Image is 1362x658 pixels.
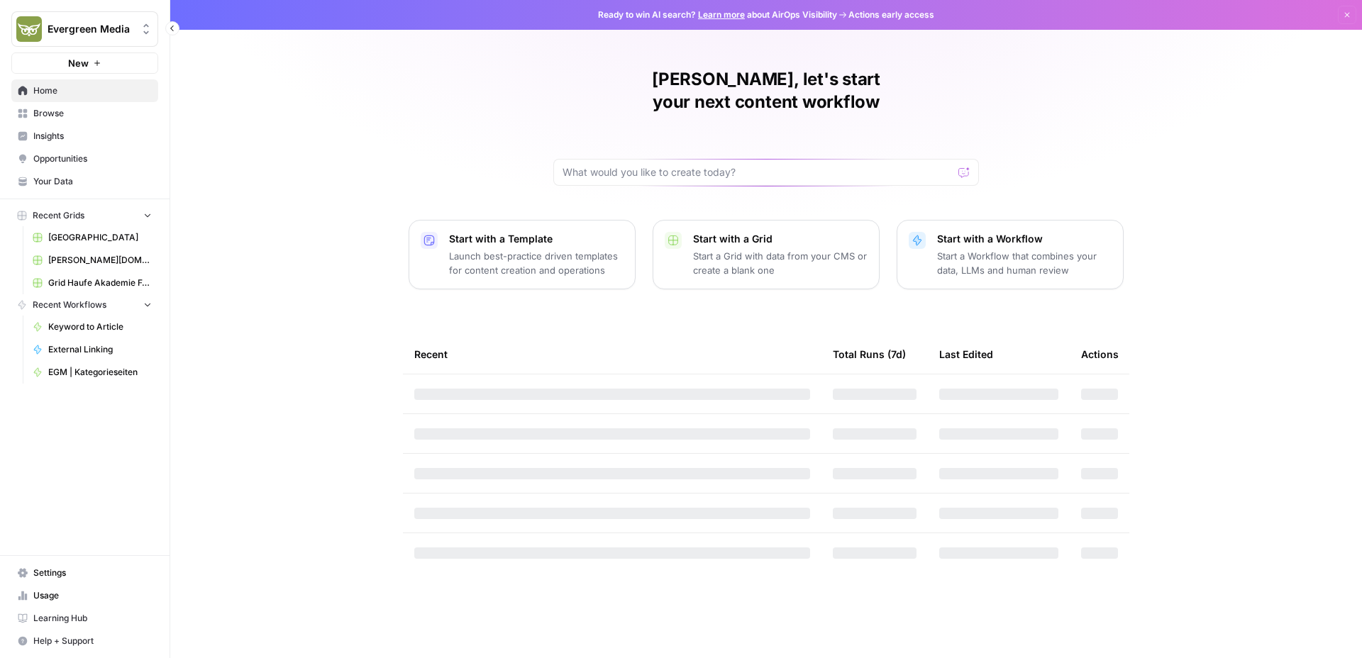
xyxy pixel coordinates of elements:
[833,335,906,374] div: Total Runs (7d)
[409,220,636,289] button: Start with a TemplateLaunch best-practice driven templates for content creation and operations
[553,68,979,113] h1: [PERSON_NAME], let's start your next content workflow
[33,567,152,579] span: Settings
[11,294,158,316] button: Recent Workflows
[33,107,152,120] span: Browse
[449,232,624,246] p: Start with a Template
[26,338,158,361] a: External Linking
[11,125,158,147] a: Insights
[11,147,158,170] a: Opportunities
[33,175,152,188] span: Your Data
[897,220,1124,289] button: Start with a WorkflowStart a Workflow that combines your data, LLMs and human review
[26,361,158,384] a: EGM | Kategorieseiten
[48,277,152,289] span: Grid Haufe Akademie FJC
[937,249,1112,277] p: Start a Workflow that combines your data, LLMs and human review
[48,366,152,379] span: EGM | Kategorieseiten
[33,589,152,602] span: Usage
[693,249,868,277] p: Start a Grid with data from your CMS or create a blank one
[1081,335,1119,374] div: Actions
[26,249,158,272] a: [PERSON_NAME][DOMAIN_NAME] - Ratgeber
[33,84,152,97] span: Home
[414,335,810,374] div: Recent
[693,232,868,246] p: Start with a Grid
[11,205,158,226] button: Recent Grids
[11,79,158,102] a: Home
[26,316,158,338] a: Keyword to Article
[26,226,158,249] a: [GEOGRAPHIC_DATA]
[68,56,89,70] span: New
[653,220,880,289] button: Start with a GridStart a Grid with data from your CMS or create a blank one
[11,11,158,47] button: Workspace: Evergreen Media
[939,335,993,374] div: Last Edited
[33,152,152,165] span: Opportunities
[937,232,1112,246] p: Start with a Workflow
[563,165,953,179] input: What would you like to create today?
[11,562,158,584] a: Settings
[33,299,106,311] span: Recent Workflows
[11,102,158,125] a: Browse
[48,22,133,36] span: Evergreen Media
[11,584,158,607] a: Usage
[698,9,745,20] a: Learn more
[48,254,152,267] span: [PERSON_NAME][DOMAIN_NAME] - Ratgeber
[11,52,158,74] button: New
[33,209,84,222] span: Recent Grids
[449,249,624,277] p: Launch best-practice driven templates for content creation and operations
[48,343,152,356] span: External Linking
[11,607,158,630] a: Learning Hub
[11,630,158,652] button: Help + Support
[26,272,158,294] a: Grid Haufe Akademie FJC
[16,16,42,42] img: Evergreen Media Logo
[33,635,152,647] span: Help + Support
[48,320,152,333] span: Keyword to Article
[848,9,934,21] span: Actions early access
[11,170,158,193] a: Your Data
[33,130,152,143] span: Insights
[33,612,152,625] span: Learning Hub
[598,9,837,21] span: Ready to win AI search? about AirOps Visibility
[48,231,152,244] span: [GEOGRAPHIC_DATA]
